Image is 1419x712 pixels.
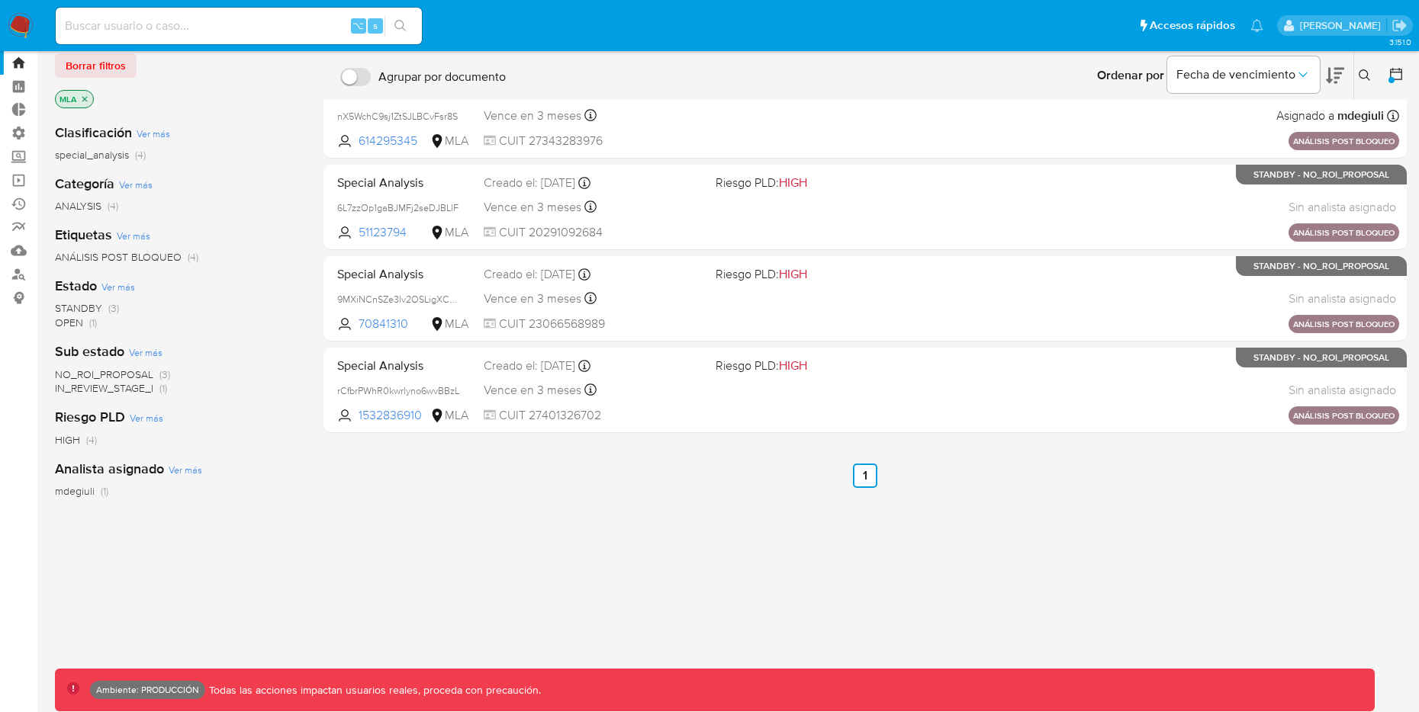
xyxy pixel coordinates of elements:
span: Accesos rápidos [1150,18,1235,34]
p: luis.birchenz@mercadolibre.com [1300,18,1386,33]
span: ⌥ [352,18,364,33]
p: Todas las acciones impactan usuarios reales, proceda con precaución. [205,683,541,698]
a: Salir [1392,18,1408,34]
span: 3.151.0 [1389,36,1411,48]
a: Notificaciones [1250,19,1263,32]
p: Ambiente: PRODUCCIÓN [96,687,199,693]
button: search-icon [385,15,416,37]
input: Buscar usuario o caso... [56,16,422,36]
span: s [373,18,378,33]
